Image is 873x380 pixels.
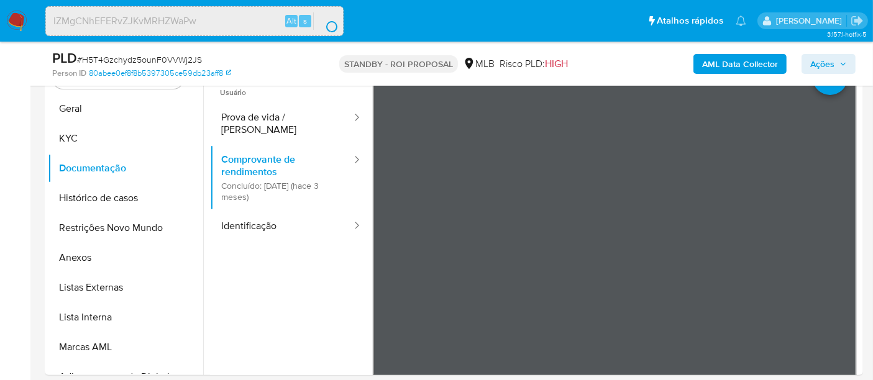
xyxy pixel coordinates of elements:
[48,94,203,124] button: Geral
[463,57,495,71] div: MLB
[827,29,867,39] span: 3.157.1-hotfix-5
[48,332,203,362] button: Marcas AML
[48,213,203,243] button: Restrições Novo Mundo
[313,12,339,30] button: search-icon
[89,68,231,79] a: 80abee0ef8f8b5397305ce59db23aff8
[48,273,203,302] button: Listas Externas
[48,243,203,273] button: Anexos
[48,302,203,332] button: Lista Interna
[48,183,203,213] button: Histórico de casos
[48,124,203,153] button: KYC
[657,14,723,27] span: Atalhos rápidos
[48,153,203,183] button: Documentação
[77,53,202,66] span: # H5T4Gzchydz5ounF0VVWj2JS
[52,48,77,68] b: PLD
[736,16,746,26] a: Notificações
[52,68,86,79] b: Person ID
[693,54,787,74] button: AML Data Collector
[851,14,864,27] a: Sair
[545,57,568,71] span: HIGH
[339,55,458,73] p: STANDBY - ROI PROPOSAL
[776,15,846,27] p: erico.trevizan@mercadopago.com.br
[802,54,856,74] button: Ações
[702,54,778,74] b: AML Data Collector
[286,15,296,27] span: Alt
[303,15,307,27] span: s
[810,54,834,74] span: Ações
[500,57,568,71] span: Risco PLD:
[46,13,343,29] input: Pesquise usuários ou casos...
